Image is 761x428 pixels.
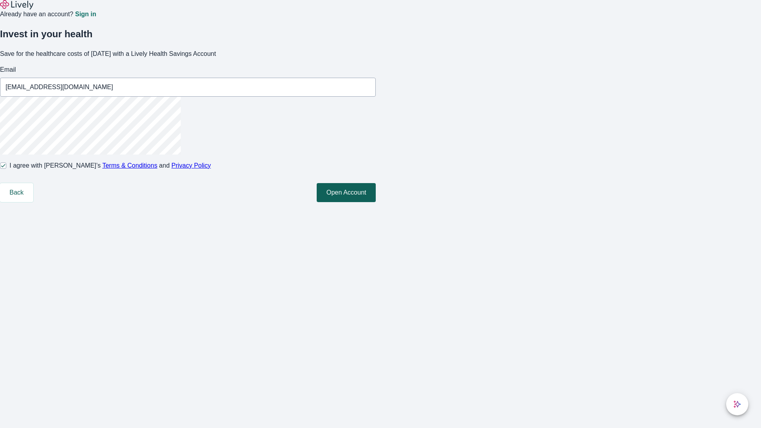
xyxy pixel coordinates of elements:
a: Terms & Conditions [102,162,157,169]
button: Open Account [317,183,376,202]
a: Privacy Policy [172,162,211,169]
a: Sign in [75,11,96,17]
span: I agree with [PERSON_NAME]’s and [10,161,211,170]
button: chat [726,393,748,415]
svg: Lively AI Assistant [733,400,741,408]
